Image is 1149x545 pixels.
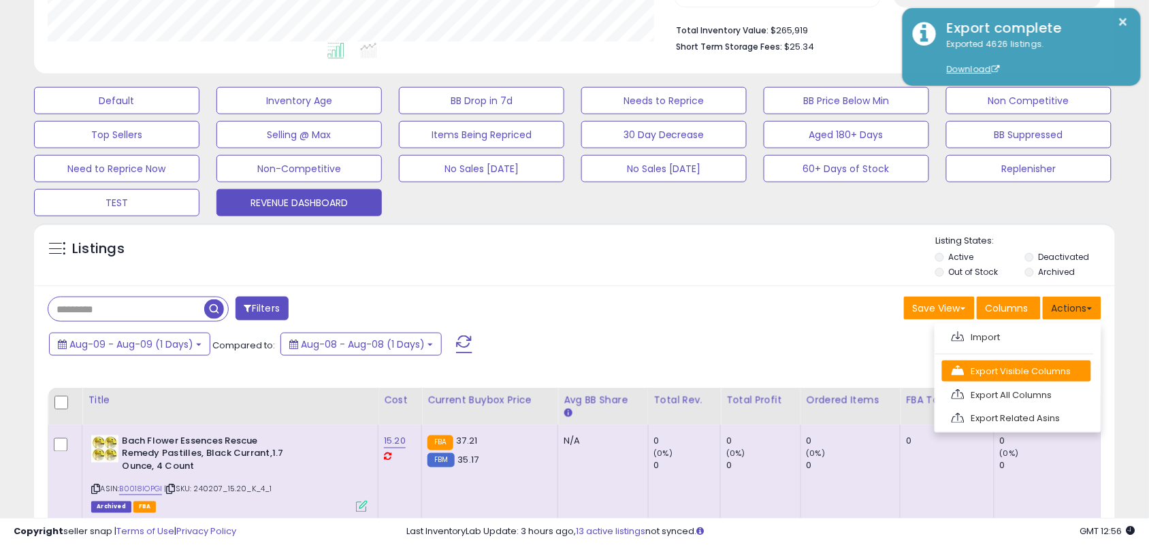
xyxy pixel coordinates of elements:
button: BB Drop in 7d [399,87,564,114]
button: No Sales [DATE] [399,155,564,182]
button: BB Price Below Min [764,87,929,114]
div: 0 [726,460,800,472]
button: Filters [236,297,289,320]
a: Terms of Use [116,525,174,538]
div: Export complete [937,18,1131,38]
button: Aug-09 - Aug-09 (1 Days) [49,333,210,356]
button: Save View [904,297,975,320]
button: Default [34,87,199,114]
button: Aged 180+ Days [764,121,929,148]
div: 0 [807,435,901,448]
small: (0%) [726,448,745,459]
a: Privacy Policy [176,525,236,538]
button: Inventory Age [216,87,382,114]
button: 60+ Days of Stock [764,155,929,182]
span: FBA [133,501,157,513]
small: (0%) [654,448,673,459]
p: Listing States: [935,235,1115,248]
li: $265,919 [677,21,1092,37]
h5: Listings [72,240,125,259]
button: Columns [977,297,1041,320]
div: Current Buybox Price [427,393,552,408]
label: Deactivated [1039,251,1090,263]
div: 0 [807,460,901,472]
span: 2025-08-11 12:56 GMT [1080,525,1135,538]
a: Export Visible Columns [942,361,1091,382]
div: Exported 4626 listings. [937,38,1131,76]
div: Cost [384,393,416,408]
div: 0 [906,435,984,448]
span: 35.17 [458,454,479,467]
div: 0 [1000,460,1101,472]
small: FBA [427,435,453,450]
div: 0 [654,460,721,472]
div: ASIN: [91,435,368,511]
div: Avg BB Share [564,393,643,408]
div: seller snap | | [14,525,236,538]
span: Columns [986,301,1029,315]
button: 30 Day Decrease [581,121,747,148]
a: Import [942,327,1091,348]
button: Non-Competitive [216,155,382,182]
b: Bach Flower Essences Rescue Remedy Pastilles, Black Currant,1.7 Ounce, 4 Count [122,435,287,477]
button: Aug-08 - Aug-08 (1 Days) [280,333,442,356]
a: Export Related Asins [942,408,1091,429]
button: No Sales [DATE] [581,155,747,182]
img: 51Lw0recp-L._SL40_.jpg [91,435,118,463]
button: Items Being Repriced [399,121,564,148]
label: Archived [1039,266,1075,278]
small: Avg BB Share. [564,408,572,420]
label: Out of Stock [949,266,999,278]
a: B0018IOPGI [119,484,162,495]
span: Aug-09 - Aug-09 (1 Days) [69,337,193,351]
button: Non Competitive [946,87,1112,114]
label: Active [949,251,974,263]
button: Needs to Reprice [581,87,747,114]
button: BB Suppressed [946,121,1112,148]
button: Top Sellers [34,121,199,148]
a: 13 active listings [577,525,646,538]
span: Aug-08 - Aug-08 (1 Days) [301,337,425,351]
small: FBM [427,453,454,467]
small: (0%) [807,448,826,459]
div: N/A [564,435,638,448]
div: FBA Total Qty [906,393,988,408]
span: Listings that have been deleted from Seller Central [91,501,131,513]
button: Replenisher [946,155,1112,182]
button: Need to Reprice Now [34,155,199,182]
span: Compared to: [212,339,275,352]
span: 37.21 [457,435,478,448]
strong: Copyright [14,525,63,538]
span: $25.34 [785,40,815,53]
button: TEST [34,189,199,216]
span: | SKU: 240207_15.20_K_4_1 [164,484,272,495]
button: Selling @ Max [216,121,382,148]
small: (0%) [1000,448,1019,459]
a: Export All Columns [942,384,1091,406]
a: Download [947,63,1000,75]
button: REVENUE DASHBOARD [216,189,382,216]
b: Total Inventory Value: [677,24,769,36]
div: Total Profit [726,393,795,408]
div: Total Rev. [654,393,715,408]
button: × [1118,14,1129,31]
div: 0 [726,435,800,448]
a: 15.20 [384,435,406,448]
div: 0 [1000,435,1101,448]
div: Ordered Items [807,393,895,408]
button: Actions [1043,297,1101,320]
div: 0 [654,435,721,448]
b: Short Term Storage Fees: [677,41,783,52]
div: Last InventoryLab Update: 3 hours ago, not synced. [406,525,1135,538]
div: Title [88,393,372,408]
